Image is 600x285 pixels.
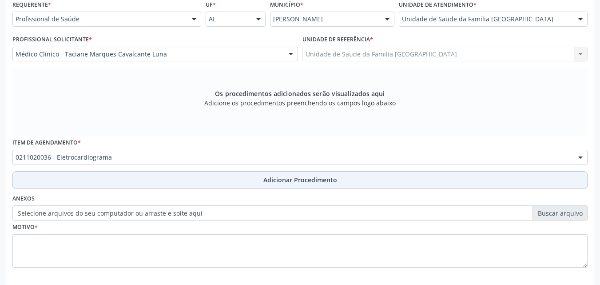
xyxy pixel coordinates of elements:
span: AL [209,15,247,24]
label: Motivo [12,221,38,234]
span: Adicionar Procedimento [263,175,337,185]
span: 0211020036 - Eletrocardiograma [16,153,569,162]
span: Médico Clínico - Taciane Marques Cavalcante Luna [16,50,280,59]
span: [PERSON_NAME] [273,15,376,24]
label: Profissional Solicitante [12,33,92,47]
span: Adicione os procedimentos preenchendo os campos logo abaixo [204,98,396,108]
label: Anexos [12,192,35,206]
span: Os procedimentos adicionados serão visualizados aqui [215,89,385,98]
span: Unidade de Saude da Familia [GEOGRAPHIC_DATA] [402,15,569,24]
label: Item de agendamento [12,136,81,150]
button: Adicionar Procedimento [12,171,588,189]
span: Profissional de Saúde [16,15,183,24]
label: Unidade de referência [302,33,373,47]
